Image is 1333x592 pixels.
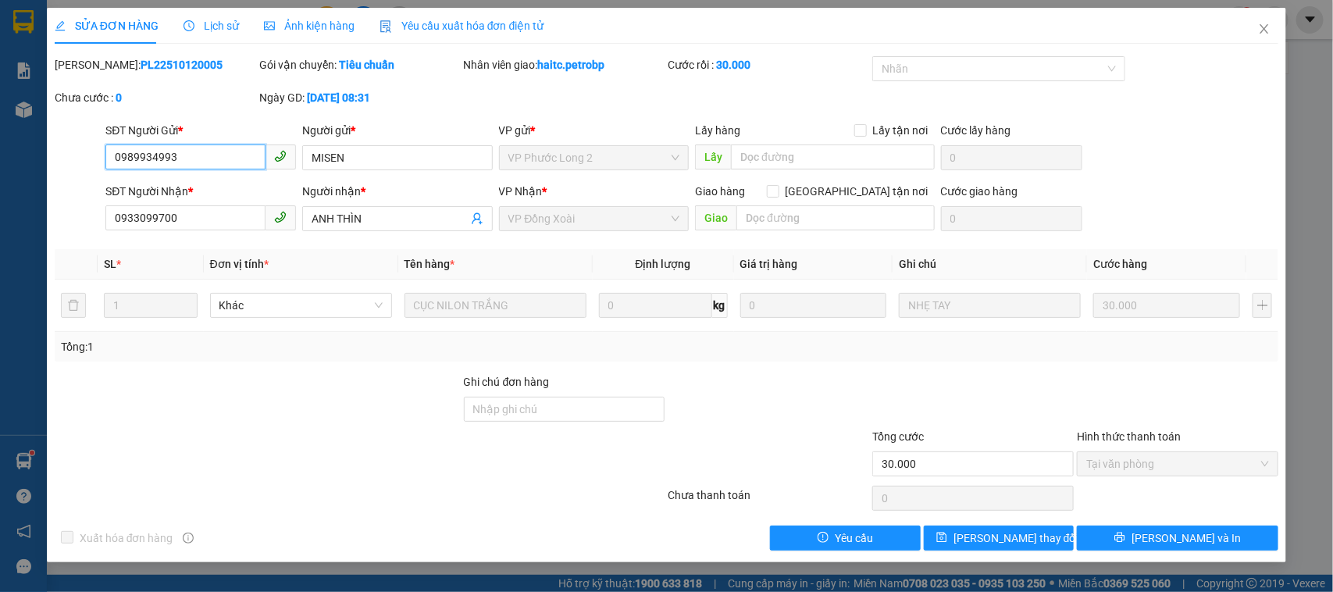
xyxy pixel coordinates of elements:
span: VP Nhận [499,185,543,198]
div: Gói vận chuyển: [259,56,461,73]
div: Người nhận [302,183,493,200]
span: VP Phước Long 2 [508,146,680,169]
label: Cước giao hàng [941,185,1018,198]
label: Cước lấy hàng [941,124,1011,137]
span: save [936,532,947,544]
div: [PERSON_NAME]: [55,56,256,73]
span: user-add [471,212,483,225]
span: Lấy [695,144,731,169]
b: 0 [116,91,122,104]
span: edit [55,20,66,31]
span: Lịch sử [184,20,239,32]
input: Cước lấy hàng [941,145,1082,170]
b: [DATE] 08:31 [307,91,370,104]
div: Người gửi [302,122,493,139]
b: Tiêu chuẩn [339,59,394,71]
div: Nhân viên giao: [464,56,665,73]
input: 0 [1093,293,1240,318]
div: Cước rồi : [668,56,869,73]
span: Lấy hàng [695,124,740,137]
button: save[PERSON_NAME] thay đổi [924,526,1074,551]
span: Xuất hóa đơn hàng [73,530,180,547]
span: Khác [219,294,383,317]
span: Yêu cầu [835,530,873,547]
label: Ghi chú đơn hàng [464,376,550,388]
input: 0 [740,293,887,318]
div: Ngày GD: [259,89,461,106]
label: Hình thức thanh toán [1077,430,1181,443]
div: Chưa thanh toán [667,487,871,514]
b: 30.000 [716,59,750,71]
th: Ghi chú [893,249,1087,280]
span: Giao [695,205,736,230]
div: VP gửi [499,122,690,139]
img: icon [380,20,392,33]
span: exclamation-circle [818,532,829,544]
span: kg [712,293,728,318]
span: info-circle [183,533,194,544]
button: printer[PERSON_NAME] và In [1077,526,1278,551]
span: Giao hàng [695,185,745,198]
span: SỬA ĐƠN HÀNG [55,20,159,32]
span: Tên hàng [405,258,455,270]
span: phone [274,211,287,223]
div: SĐT Người Nhận [105,183,296,200]
span: phone [274,150,287,162]
input: Dọc đường [736,205,935,230]
div: Chưa cước : [55,89,256,106]
button: Close [1242,8,1286,52]
span: SL [104,258,116,270]
span: Giá trị hàng [740,258,798,270]
input: Ghi Chú [899,293,1081,318]
span: VP Đồng Xoài [508,207,680,230]
button: exclamation-circleYêu cầu [770,526,920,551]
span: [PERSON_NAME] thay đổi [953,530,1078,547]
button: plus [1253,293,1272,318]
span: close [1258,23,1271,35]
b: PL22510120005 [141,59,223,71]
span: [GEOGRAPHIC_DATA] tận nơi [779,183,935,200]
div: SĐT Người Gửi [105,122,296,139]
span: picture [264,20,275,31]
input: Dọc đường [731,144,935,169]
span: Lấy tận nơi [867,122,935,139]
span: Ảnh kiện hàng [264,20,355,32]
input: VD: Bàn, Ghế [405,293,586,318]
span: clock-circle [184,20,194,31]
div: Tổng: 1 [61,338,515,355]
input: Cước giao hàng [941,206,1082,231]
span: printer [1114,532,1125,544]
span: Yêu cầu xuất hóa đơn điện tử [380,20,544,32]
span: [PERSON_NAME] và In [1132,530,1241,547]
button: delete [61,293,86,318]
input: Ghi chú đơn hàng [464,397,665,422]
span: Tại văn phòng [1086,452,1269,476]
span: Cước hàng [1093,258,1147,270]
span: Tổng cước [872,430,924,443]
span: Đơn vị tính [210,258,269,270]
b: haitc.petrobp [538,59,605,71]
span: Định lượng [636,258,691,270]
